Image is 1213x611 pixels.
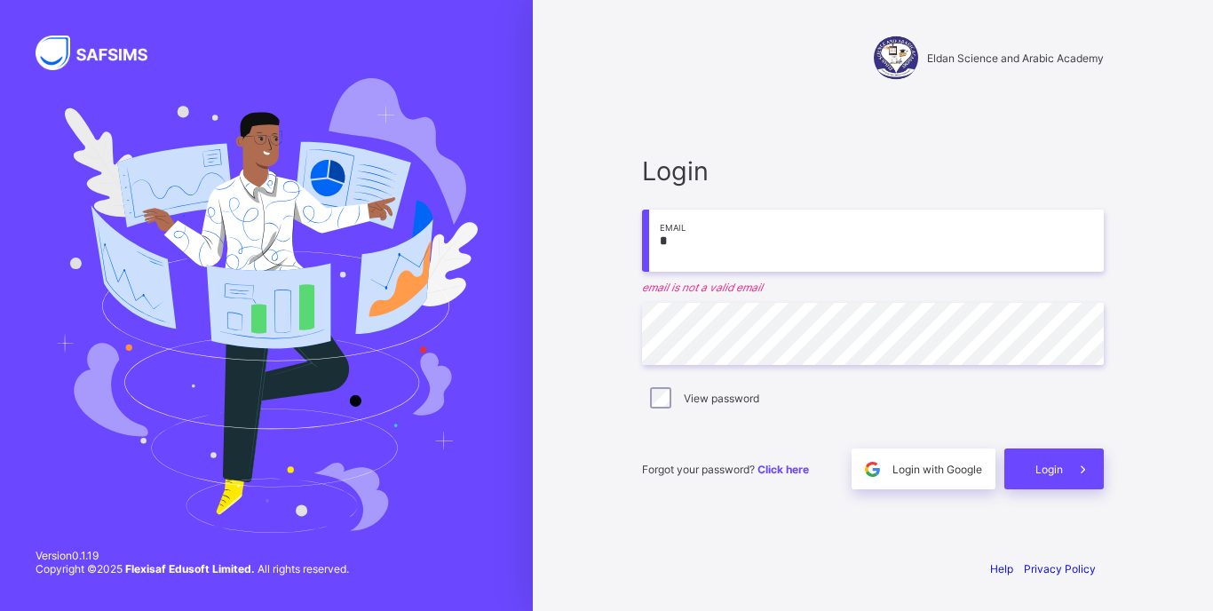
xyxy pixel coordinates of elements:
[757,463,809,476] a: Click here
[1035,463,1063,476] span: Login
[642,155,1104,186] span: Login
[990,562,1013,575] a: Help
[642,281,1104,294] em: email is not a valid email
[927,52,1104,65] span: Eldan Science and Arabic Academy
[36,549,349,562] span: Version 0.1.19
[684,392,759,405] label: View password
[125,562,255,575] strong: Flexisaf Edusoft Limited.
[36,562,349,575] span: Copyright © 2025 All rights reserved.
[862,459,883,480] img: google.396cfc9801f0270233282035f929180a.svg
[892,463,982,476] span: Login with Google
[642,463,809,476] span: Forgot your password?
[36,36,169,70] img: SAFSIMS Logo
[55,78,478,533] img: Hero Image
[1024,562,1096,575] a: Privacy Policy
